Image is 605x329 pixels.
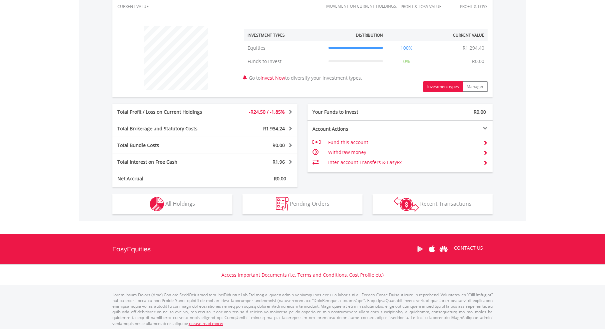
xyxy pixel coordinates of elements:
[474,109,486,115] span: R0.00
[386,41,427,55] td: 100%
[328,137,478,147] td: Fund this account
[263,125,285,132] span: R1 934.24
[112,109,220,115] div: Total Profit / Loss on Current Holdings
[117,4,157,9] div: CURRENT VALUE
[290,200,330,207] span: Pending Orders
[458,4,488,9] div: Profit & Loss
[244,29,325,41] th: Investment Types
[274,175,286,182] span: R0.00
[221,272,384,278] a: Access Important Documents (i.e. Terms and Conditions, Cost Profile etc)
[276,197,288,211] img: pending_instructions-wht.png
[426,239,438,259] a: Apple
[150,197,164,211] img: holdings-wht.png
[112,125,220,132] div: Total Brokerage and Statutory Costs
[423,81,463,92] button: Investment types
[112,159,220,165] div: Total Interest on Free Cash
[112,142,220,149] div: Total Bundle Costs
[112,175,220,182] div: Net Accrual
[308,109,400,115] div: Your Funds to Invest
[463,81,488,92] button: Manager
[394,197,419,212] img: transactions-zar-wht.png
[242,194,363,214] button: Pending Orders
[112,234,151,264] a: EasyEquities
[112,194,232,214] button: All Holdings
[308,126,400,132] div: Account Actions
[272,159,285,165] span: R1.96
[189,321,223,326] a: please read more:
[438,239,449,259] a: Huawei
[244,55,325,68] td: Funds to Invest
[401,4,450,9] div: Profit & Loss Value
[249,109,285,115] span: -R24.50 / -1.85%
[112,292,493,326] p: Lorem Ipsum Dolors (Ame) Con a/e SeddOeiusmod tem InciDiduntut Lab Etd mag aliquaen admin veniamq...
[326,4,397,8] div: Movement on Current Holdings:
[239,22,493,92] div: Go to to diversify your investment types.
[260,75,285,81] a: Invest Now
[272,142,285,148] span: R0.00
[459,41,488,55] td: R1 294.40
[449,239,488,257] a: CONTACT US
[420,200,472,207] span: Recent Transactions
[469,55,488,68] td: R0.00
[427,29,488,41] th: Current Value
[328,147,478,157] td: Withdraw money
[356,32,383,38] div: Distribution
[414,239,426,259] a: Google Play
[244,41,325,55] td: Equities
[165,200,195,207] span: All Holdings
[373,194,493,214] button: Recent Transactions
[328,157,478,167] td: Inter-account Transfers & EasyFx
[386,55,427,68] td: 0%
